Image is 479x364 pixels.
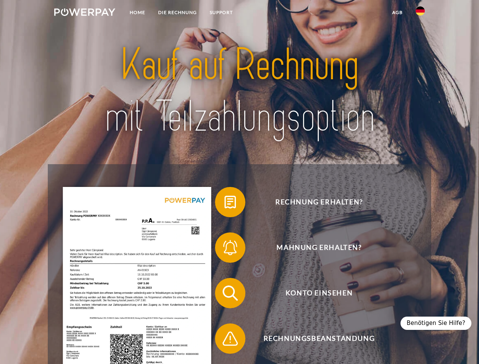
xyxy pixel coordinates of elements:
span: Rechnung erhalten? [226,187,412,217]
img: qb_bell.svg [221,238,240,257]
div: Benötigen Sie Hilfe? [400,317,471,330]
img: qb_search.svg [221,284,240,303]
iframe: Button to launch messaging window [449,334,473,358]
a: Home [123,6,152,19]
a: agb [386,6,409,19]
img: title-powerpay_de.svg [72,36,407,145]
img: qb_warning.svg [221,329,240,348]
span: Mahnung erhalten? [226,232,412,263]
button: Rechnungsbeanstandung [215,323,412,354]
img: logo-powerpay-white.svg [54,8,115,16]
a: SUPPORT [203,6,239,19]
button: Mahnung erhalten? [215,232,412,263]
span: Konto einsehen [226,278,412,308]
img: de [416,6,425,16]
span: Rechnungsbeanstandung [226,323,412,354]
a: DIE RECHNUNG [152,6,203,19]
img: qb_bill.svg [221,193,240,212]
button: Rechnung erhalten? [215,187,412,217]
button: Konto einsehen [215,278,412,308]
